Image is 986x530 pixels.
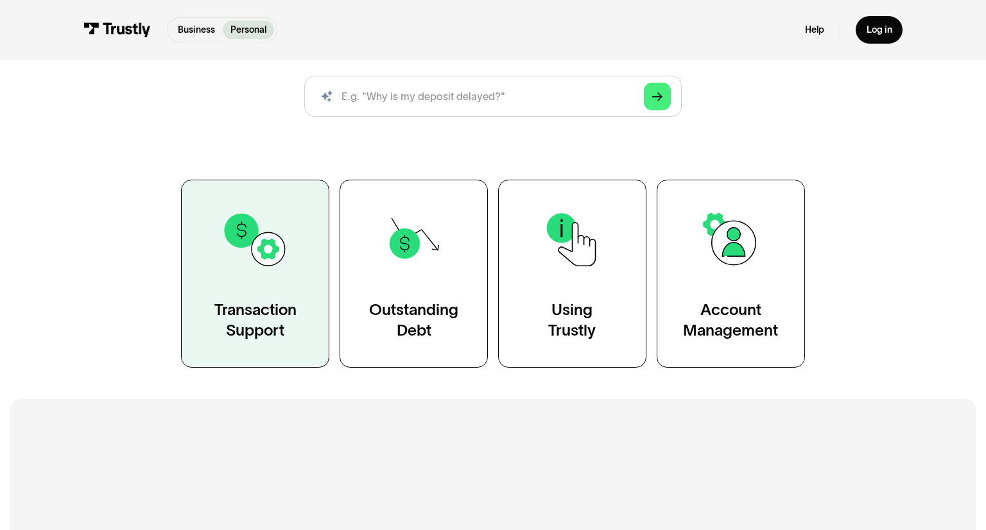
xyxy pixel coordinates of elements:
div: Transaction Support [214,300,297,341]
a: Log in [856,16,902,44]
a: OutstandingDebt [340,180,488,368]
a: TransactionSupport [181,180,329,368]
input: search [304,76,681,117]
a: AccountManagement [657,180,805,368]
p: Personal [230,23,266,37]
form: Search [304,76,681,117]
div: Using Trustly [548,300,596,341]
img: Trustly Logo [83,22,151,37]
a: UsingTrustly [498,180,646,368]
div: Log in [867,24,892,35]
p: Business [178,23,215,37]
div: Account Management [683,300,778,341]
a: Business [170,21,223,39]
div: Outstanding Debt [369,300,458,341]
a: Personal [223,21,274,39]
a: Help [805,24,824,35]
